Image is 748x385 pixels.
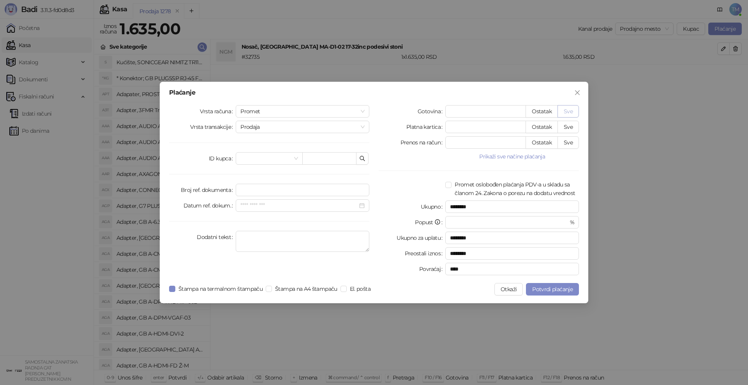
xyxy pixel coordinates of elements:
[169,90,579,96] div: Plaćanje
[183,199,236,212] label: Datum ref. dokum.
[236,184,369,196] input: Broj ref. dokumenta
[240,121,365,133] span: Prodaja
[415,216,445,229] label: Popust
[209,152,236,165] label: ID kupca
[236,231,369,252] textarea: Dodatni tekst
[526,283,579,295] button: Potvrdi plaćanje
[175,285,266,293] span: Štampa na termalnom štampaču
[347,285,374,293] span: El. pošta
[571,86,584,99] button: Close
[240,105,365,117] span: Promet
[190,121,236,133] label: Vrsta transakcije
[418,105,445,118] label: Gotovina
[406,121,445,133] label: Platna kartica
[571,90,584,96] span: Zatvori
[526,121,558,133] button: Ostatak
[419,263,445,275] label: Povraćaj
[557,136,579,149] button: Sve
[494,283,523,295] button: Otkaži
[272,285,340,293] span: Štampa na A4 štampaču
[240,201,358,210] input: Datum ref. dokum.
[405,247,446,260] label: Preostali iznos
[421,200,446,213] label: Ukupno
[526,136,558,149] button: Ostatak
[532,286,573,293] span: Potvrdi plaćanje
[445,152,579,161] button: Prikaži sve načine plaćanja
[526,105,558,118] button: Ostatak
[397,232,445,244] label: Ukupno za uplatu
[557,121,579,133] button: Sve
[200,105,236,118] label: Vrsta računa
[400,136,446,149] label: Prenos na račun
[181,184,236,196] label: Broj ref. dokumenta
[557,105,579,118] button: Sve
[452,180,579,197] span: Promet oslobođen plaćanja PDV-a u skladu sa članom 24. Zakona o porezu na dodatu vrednost
[574,90,580,96] span: close
[197,231,236,243] label: Dodatni tekst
